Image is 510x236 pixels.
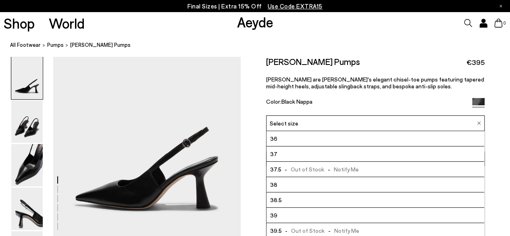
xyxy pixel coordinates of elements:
[282,227,291,234] span: -
[270,226,282,236] span: 39.5
[466,57,485,67] span: €395
[266,76,484,90] span: [PERSON_NAME] are [PERSON_NAME]'s elegant chisel-toe pumps featuring tapered mid-height heels, ad...
[270,149,277,159] span: 37
[502,21,506,25] span: 0
[281,164,359,174] span: Out of Stock Notify Me
[270,210,277,220] span: 39
[11,188,43,230] img: Fernanda Slingback Pumps - Image 4
[237,13,273,30] a: Aeyde
[270,134,277,144] span: 36
[268,2,323,10] span: Navigate to /collections/ss25-final-sizes
[266,98,465,107] div: Color:
[494,19,502,27] a: 0
[11,57,43,99] img: Fernanda Slingback Pumps - Image 1
[187,1,323,11] p: Final Sizes | Extra 15% Off
[49,16,85,30] a: World
[324,166,333,173] span: -
[10,41,41,49] a: All Footwear
[281,98,312,105] span: Black Nappa
[270,164,281,174] span: 37.5
[270,195,282,205] span: 38.5
[11,100,43,143] img: Fernanda Slingback Pumps - Image 2
[47,41,64,49] a: Pumps
[270,180,277,190] span: 38
[4,16,35,30] a: Shop
[325,227,334,234] span: -
[282,226,359,236] span: Out of Stock Notify Me
[266,56,360,67] h2: [PERSON_NAME] Pumps
[281,166,291,173] span: -
[70,41,131,49] span: [PERSON_NAME] Pumps
[10,34,510,56] nav: breadcrumb
[11,144,43,186] img: Fernanda Slingback Pumps - Image 3
[270,119,298,127] span: Select size
[47,42,64,48] span: Pumps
